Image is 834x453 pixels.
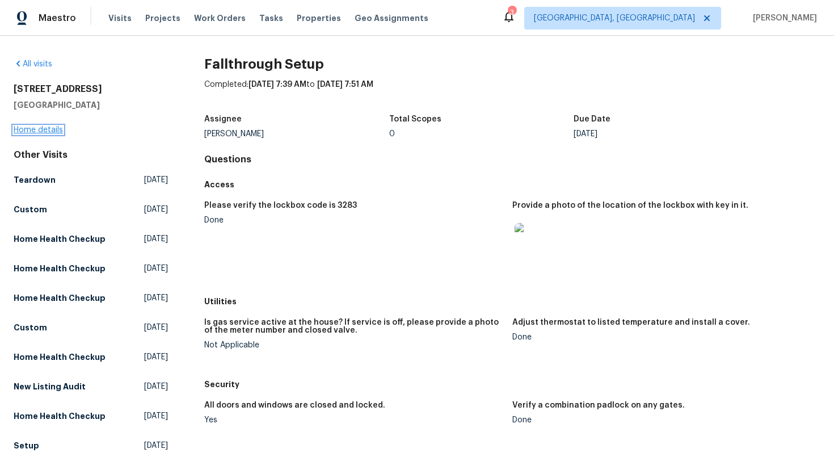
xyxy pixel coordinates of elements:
[512,318,750,326] h5: Adjust thermostat to listed temperature and install a cover.
[145,12,180,24] span: Projects
[389,130,574,138] div: 0
[748,12,817,24] span: [PERSON_NAME]
[144,410,168,422] span: [DATE]
[14,204,47,215] h5: Custom
[144,174,168,186] span: [DATE]
[259,14,283,22] span: Tasks
[204,58,820,70] h2: Fallthrough Setup
[14,149,168,161] div: Other Visits
[14,288,168,308] a: Home Health Checkup[DATE]
[14,351,106,363] h5: Home Health Checkup
[14,60,52,68] a: All visits
[144,292,168,304] span: [DATE]
[144,233,168,245] span: [DATE]
[248,81,306,89] span: [DATE] 7:39 AM
[14,322,47,333] h5: Custom
[204,79,820,108] div: Completed: to
[204,296,820,307] h5: Utilities
[14,376,168,397] a: New Listing Audit[DATE]
[108,12,132,24] span: Visits
[14,258,168,279] a: Home Health Checkup[DATE]
[14,440,39,451] h5: Setup
[512,401,685,409] h5: Verify a combination padlock on any gates.
[14,174,56,186] h5: Teardown
[144,351,168,363] span: [DATE]
[389,115,441,123] h5: Total Scopes
[204,379,820,390] h5: Security
[14,292,106,304] h5: Home Health Checkup
[14,233,106,245] h5: Home Health Checkup
[512,416,811,424] div: Done
[204,179,820,190] h5: Access
[512,202,748,209] h5: Provide a photo of the location of the lockbox with key in it.
[144,440,168,451] span: [DATE]
[14,406,168,426] a: Home Health Checkup[DATE]
[144,263,168,274] span: [DATE]
[144,204,168,215] span: [DATE]
[204,416,503,424] div: Yes
[39,12,76,24] span: Maestro
[14,317,168,338] a: Custom[DATE]
[194,12,246,24] span: Work Orders
[574,130,759,138] div: [DATE]
[508,7,516,18] div: 3
[14,126,63,134] a: Home details
[512,333,811,341] div: Done
[144,322,168,333] span: [DATE]
[204,401,385,409] h5: All doors and windows are closed and locked.
[317,81,373,89] span: [DATE] 7:51 AM
[144,381,168,392] span: [DATE]
[14,410,106,422] h5: Home Health Checkup
[204,341,503,349] div: Not Applicable
[204,130,389,138] div: [PERSON_NAME]
[14,170,168,190] a: Teardown[DATE]
[14,99,168,111] h5: [GEOGRAPHIC_DATA]
[14,263,106,274] h5: Home Health Checkup
[355,12,428,24] span: Geo Assignments
[204,318,503,334] h5: Is gas service active at the house? If service is off, please provide a photo of the meter number...
[574,115,610,123] h5: Due Date
[14,229,168,249] a: Home Health Checkup[DATE]
[204,154,820,165] h4: Questions
[297,12,341,24] span: Properties
[204,216,503,224] div: Done
[204,115,242,123] h5: Assignee
[14,199,168,220] a: Custom[DATE]
[14,83,168,95] h2: [STREET_ADDRESS]
[14,347,168,367] a: Home Health Checkup[DATE]
[14,381,86,392] h5: New Listing Audit
[534,12,695,24] span: [GEOGRAPHIC_DATA], [GEOGRAPHIC_DATA]
[204,202,357,209] h5: Please verify the lockbox code is 3283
